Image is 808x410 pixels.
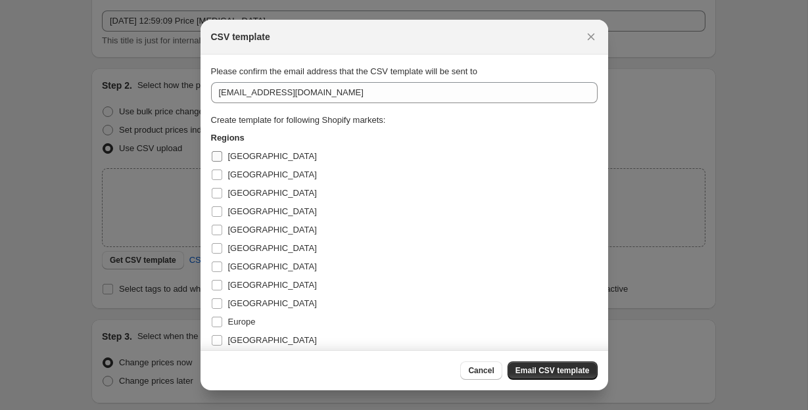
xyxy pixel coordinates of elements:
div: Create template for following Shopify markets: [211,114,598,127]
span: [GEOGRAPHIC_DATA] [228,225,317,235]
span: Please confirm the email address that the CSV template will be sent to [211,66,477,76]
span: [GEOGRAPHIC_DATA] [228,170,317,179]
span: [GEOGRAPHIC_DATA] [228,243,317,253]
span: Cancel [468,365,494,376]
span: [GEOGRAPHIC_DATA] [228,206,317,216]
span: Email CSV template [515,365,590,376]
span: [GEOGRAPHIC_DATA] [228,335,317,345]
h3: Regions [211,131,598,145]
button: Cancel [460,361,502,380]
span: [GEOGRAPHIC_DATA] [228,298,317,308]
button: Email CSV template [508,361,598,380]
button: Close [582,28,600,46]
span: [GEOGRAPHIC_DATA] [228,188,317,198]
span: Europe [228,317,256,327]
h2: CSV template [211,30,270,43]
span: [GEOGRAPHIC_DATA] [228,262,317,271]
span: [GEOGRAPHIC_DATA] [228,151,317,161]
span: [GEOGRAPHIC_DATA] [228,280,317,290]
